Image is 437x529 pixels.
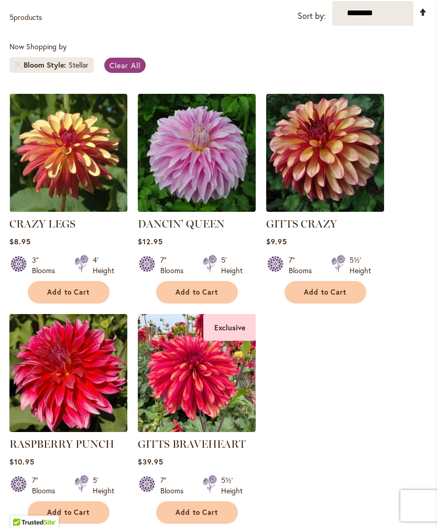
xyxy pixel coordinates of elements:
a: DANCIN' QUEEN [138,218,225,231]
span: Clear All [110,61,140,71]
a: Gitts Crazy [266,204,384,214]
iframe: Launch Accessibility Center [8,492,37,521]
a: RASPBERRY PUNCH [9,438,114,451]
div: 7" Blooms [160,255,190,276]
img: GITTS BRAVEHEART [138,315,256,433]
span: $8.95 [9,237,31,247]
button: Add to Cart [156,282,238,304]
button: Add to Cart [28,502,110,524]
a: Remove Bloom Style Stellar [15,62,21,69]
a: RASPBERRY PUNCH [9,425,127,435]
div: 3" Blooms [32,255,62,276]
div: Stellar [69,60,89,71]
a: CRAZY LEGS [9,218,75,231]
a: GITTS CRAZY [266,218,337,231]
span: 5 [9,13,14,23]
img: Gitts Crazy [266,94,384,212]
button: Add to Cart [285,282,366,304]
img: Dancin' Queen [138,94,256,212]
div: 5½' Height [221,476,243,496]
span: Now Shopping by [9,42,67,52]
span: Add to Cart [304,288,347,297]
div: 7" Blooms [289,255,319,276]
button: Add to Cart [156,502,238,524]
span: $10.95 [9,457,35,467]
img: CRAZY LEGS [9,94,127,212]
span: Bloom Style [24,60,69,71]
div: 5½' Height [349,255,371,276]
a: CRAZY LEGS [9,204,127,214]
div: 5' Height [221,255,243,276]
span: Add to Cart [47,288,90,297]
p: products [9,9,42,26]
span: $9.95 [266,237,287,247]
span: Add to Cart [176,288,218,297]
a: Clear All [104,58,146,73]
span: Add to Cart [176,509,218,517]
span: Add to Cart [47,509,90,517]
div: 4' Height [93,255,114,276]
button: Add to Cart [28,282,110,304]
img: RASPBERRY PUNCH [9,315,127,433]
div: 5' Height [93,476,114,496]
label: Sort by: [298,7,326,26]
span: $39.95 [138,457,163,467]
div: Exclusive [203,315,256,341]
a: GITTS BRAVEHEART [138,438,246,451]
a: Dancin' Queen [138,204,256,214]
div: 7" Blooms [160,476,190,496]
div: 7" Blooms [32,476,62,496]
a: GITTS BRAVEHEART Exclusive [138,425,256,435]
span: $12.95 [138,237,163,247]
